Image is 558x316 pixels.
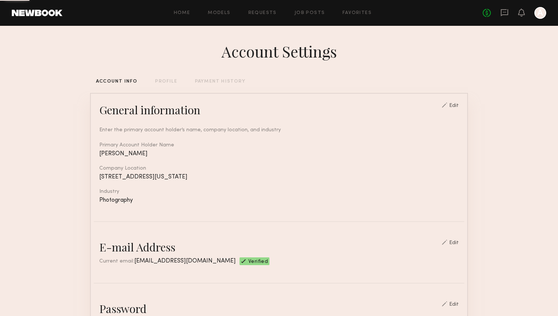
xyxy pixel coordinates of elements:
div: Edit [449,302,459,307]
div: Photography [99,197,459,204]
div: General information [99,103,200,117]
div: Edit [449,103,459,108]
a: Models [208,11,230,15]
div: Edit [449,240,459,246]
a: Favorites [342,11,372,15]
div: PAYMENT HISTORY [195,79,245,84]
div: Current email: [99,257,236,265]
div: Enter the primary account holder’s name, company location, and industry [99,126,459,134]
span: Verified [248,259,268,265]
div: Password [99,301,147,316]
span: [EMAIL_ADDRESS][DOMAIN_NAME] [134,258,236,264]
div: Company Location [99,166,459,171]
div: Primary Account Holder Name [99,143,459,148]
div: E-mail Address [99,240,175,254]
div: Industry [99,189,459,194]
a: Job Posts [294,11,325,15]
a: Home [174,11,190,15]
div: [STREET_ADDRESS][US_STATE] [99,174,459,180]
a: A [534,7,546,19]
div: [PERSON_NAME] [99,151,459,157]
a: Requests [248,11,277,15]
div: Account Settings [221,41,337,62]
div: PROFILE [155,79,177,84]
div: ACCOUNT INFO [96,79,137,84]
